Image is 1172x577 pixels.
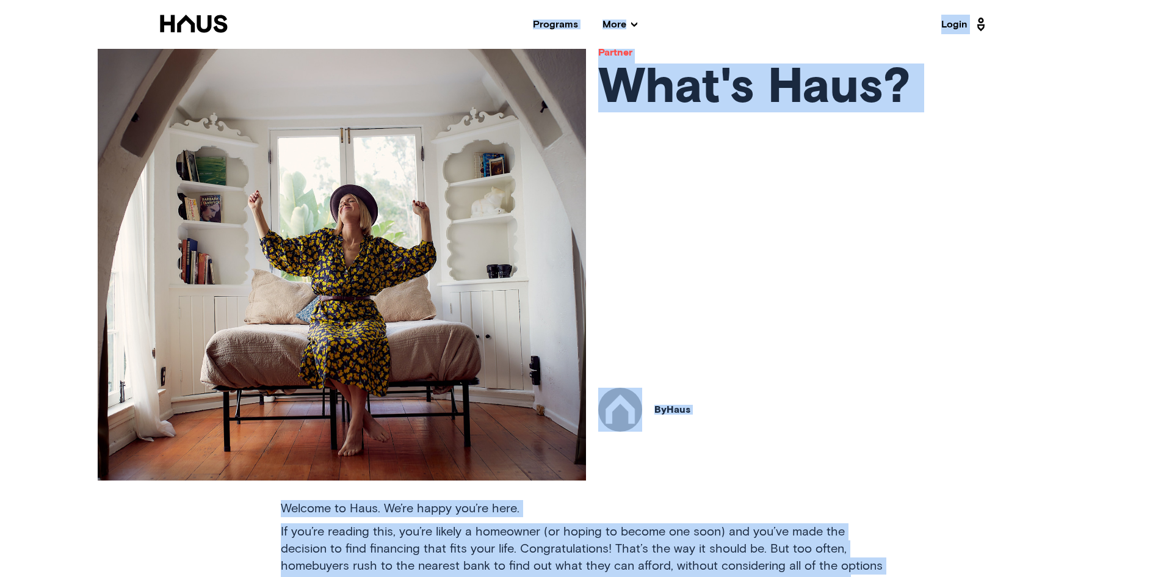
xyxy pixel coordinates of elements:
a: Login [941,15,989,34]
h1: What's Haus? [598,64,911,112]
span: More [602,20,637,29]
div: By Haus [654,405,690,415]
img: Haus [598,388,642,432]
a: Partner [598,48,632,57]
a: Programs [533,20,578,29]
p: Welcome to Haus. We’re happy you’re here. [281,500,891,517]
